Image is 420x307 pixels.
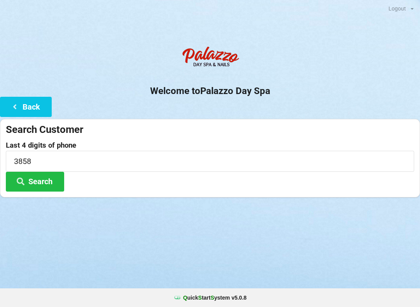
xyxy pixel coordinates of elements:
button: Search [6,172,64,192]
img: PalazzoDaySpaNails-Logo.png [179,42,241,73]
input: 0000 [6,151,414,171]
span: S [198,295,202,301]
div: Logout [388,6,406,11]
label: Last 4 digits of phone [6,141,414,149]
b: uick tart ystem v 5.0.8 [183,294,247,302]
span: Q [183,295,187,301]
img: favicon.ico [173,294,181,302]
div: Search Customer [6,123,414,136]
span: S [210,295,214,301]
